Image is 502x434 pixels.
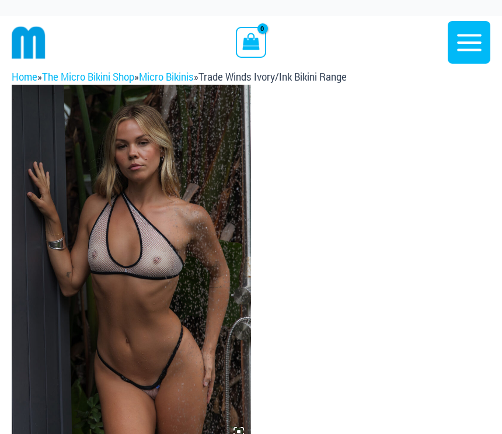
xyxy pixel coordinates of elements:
img: cropped mm emblem [12,26,46,60]
a: Home [12,71,37,83]
a: View Shopping Cart, empty [236,27,266,57]
a: The Micro Bikini Shop [42,71,134,83]
span: » » » [12,71,347,83]
a: Micro Bikinis [139,71,194,83]
span: Trade Winds Ivory/Ink Bikini Range [198,71,347,83]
